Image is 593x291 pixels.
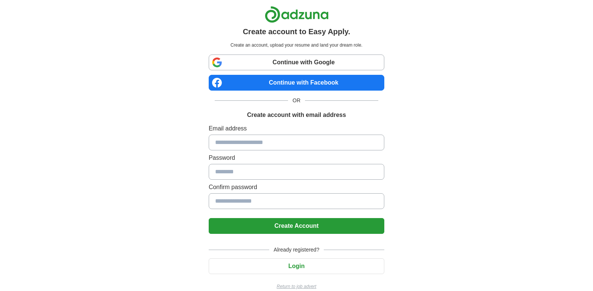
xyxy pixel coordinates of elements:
label: Password [209,153,384,162]
p: Create an account, upload your resume and land your dream role. [210,42,383,48]
span: OR [288,97,305,105]
span: Already registered? [269,246,324,254]
img: Adzuna logo [265,6,329,23]
a: Return to job advert [209,283,384,290]
a: Login [209,263,384,269]
a: Continue with Facebook [209,75,384,91]
h1: Create account with email address [247,111,346,120]
button: Create Account [209,218,384,234]
h1: Create account to Easy Apply. [243,26,350,37]
label: Confirm password [209,183,384,192]
button: Login [209,258,384,274]
label: Email address [209,124,384,133]
a: Continue with Google [209,55,384,70]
